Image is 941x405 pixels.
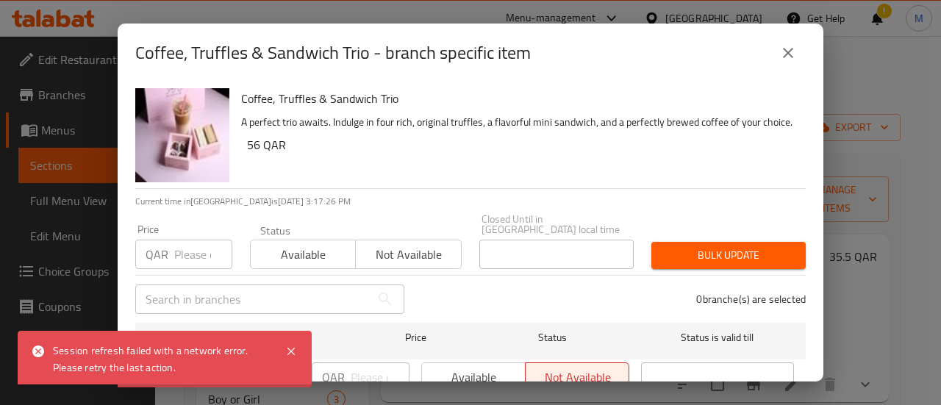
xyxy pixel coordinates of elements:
[651,242,806,269] button: Bulk update
[641,329,794,347] span: Status is valid till
[135,284,371,314] input: Search in branches
[174,240,232,269] input: Please enter price
[362,244,455,265] span: Not available
[241,88,794,109] h6: Coffee, Truffles & Sandwich Trio
[146,245,168,263] p: QAR
[257,244,350,265] span: Available
[322,368,345,386] p: QAR
[135,88,229,182] img: Coffee, Truffles & Sandwich Trio
[241,113,794,132] p: A perfect trio awaits. Indulge in four rich, original truffles, a flavorful mini sandwich, and a ...
[355,240,461,269] button: Not available
[250,240,356,269] button: Available
[476,329,629,347] span: Status
[696,292,806,307] p: 0 branche(s) are selected
[135,41,531,65] h2: Coffee, Truffles & Sandwich Trio - branch specific item
[247,135,794,155] h6: 56 QAR
[351,362,409,392] input: Please enter price
[53,343,271,376] div: Session refresh failed with a network error. Please retry the last action.
[367,329,465,347] span: Price
[770,35,806,71] button: close
[135,195,806,208] p: Current time in [GEOGRAPHIC_DATA] is [DATE] 3:17:26 PM
[663,246,794,265] span: Bulk update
